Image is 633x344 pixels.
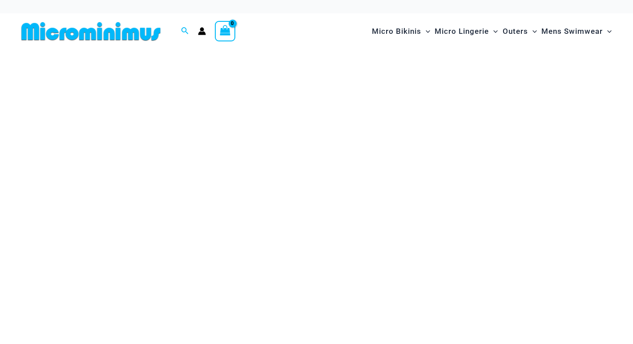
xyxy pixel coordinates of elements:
[372,20,421,43] span: Micro Bikinis
[432,18,500,45] a: Micro LingerieMenu ToggleMenu Toggle
[215,21,235,41] a: View Shopping Cart, empty
[181,26,189,37] a: Search icon link
[421,20,430,43] span: Menu Toggle
[370,18,432,45] a: Micro BikinisMenu ToggleMenu Toggle
[368,16,615,46] nav: Site Navigation
[503,20,528,43] span: Outers
[500,18,539,45] a: OutersMenu ToggleMenu Toggle
[539,18,614,45] a: Mens SwimwearMenu ToggleMenu Toggle
[435,20,489,43] span: Micro Lingerie
[198,27,206,35] a: Account icon link
[18,21,164,41] img: MM SHOP LOGO FLAT
[528,20,537,43] span: Menu Toggle
[541,20,603,43] span: Mens Swimwear
[603,20,612,43] span: Menu Toggle
[489,20,498,43] span: Menu Toggle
